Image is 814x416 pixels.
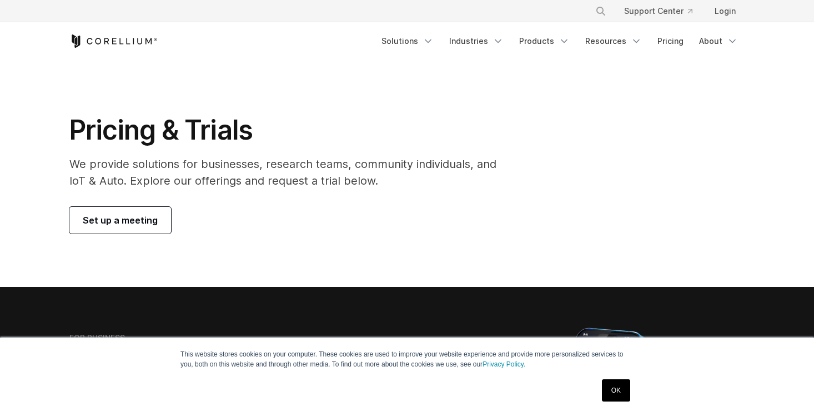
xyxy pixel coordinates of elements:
[615,1,701,21] a: Support Center
[483,360,525,368] a: Privacy Policy.
[443,31,510,51] a: Industries
[582,1,745,21] div: Navigation Menu
[602,379,630,402] a: OK
[69,156,512,189] p: We provide solutions for businesses, research teams, community individuals, and IoT & Auto. Explo...
[375,31,745,51] div: Navigation Menu
[579,31,649,51] a: Resources
[375,31,440,51] a: Solutions
[180,349,634,369] p: This website stores cookies on your computer. These cookies are used to improve your website expe...
[69,113,512,147] h1: Pricing & Trials
[706,1,745,21] a: Login
[512,31,576,51] a: Products
[69,34,158,48] a: Corellium Home
[591,1,611,21] button: Search
[651,31,690,51] a: Pricing
[83,214,158,227] span: Set up a meeting
[692,31,745,51] a: About
[69,207,171,234] a: Set up a meeting
[69,333,125,343] h6: FOR BUSINESS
